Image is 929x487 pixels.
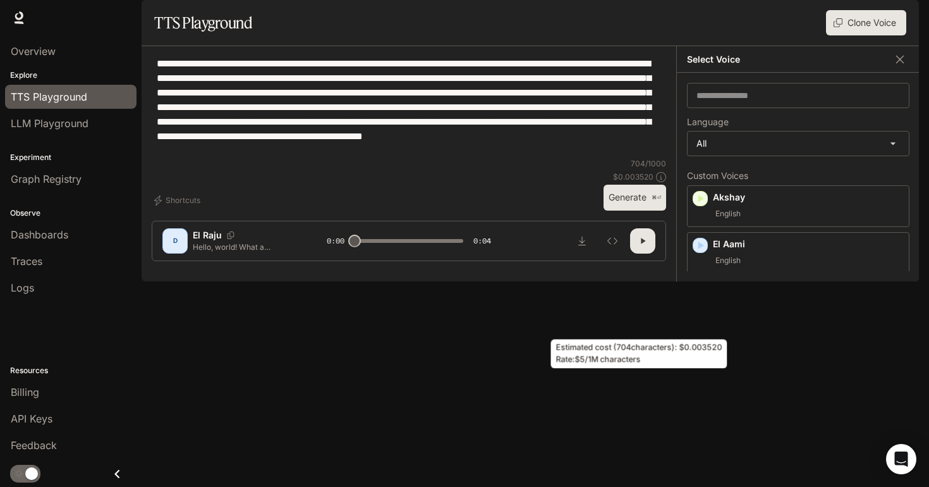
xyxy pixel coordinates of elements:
p: El Raju [193,229,222,242]
span: 0:00 [327,235,344,247]
p: Language [687,118,729,126]
div: Open Intercom Messenger [886,444,916,474]
button: Copy Voice ID [222,231,240,239]
p: El Aami [713,238,904,250]
p: Hello, world! What a wonderful day to be a text-to-speech model! [193,242,296,252]
p: ⌘⏎ [652,194,661,202]
button: Inspect [600,228,625,254]
p: Custom Voices [687,171,909,180]
button: Generate⌘⏎ [604,185,666,211]
div: All [688,132,909,156]
button: Clone Voice [826,10,906,35]
div: Estimated cost ( 704 characters): $ 0.003520 Rate: $5/1M characters [551,340,727,369]
span: 0:04 [473,235,491,247]
div: D [165,231,185,251]
span: English [713,206,743,221]
button: Download audio [569,228,595,254]
h1: TTS Playground [154,10,252,35]
p: Akshay [713,191,904,204]
button: Shortcuts [152,190,205,211]
span: English [713,253,743,268]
